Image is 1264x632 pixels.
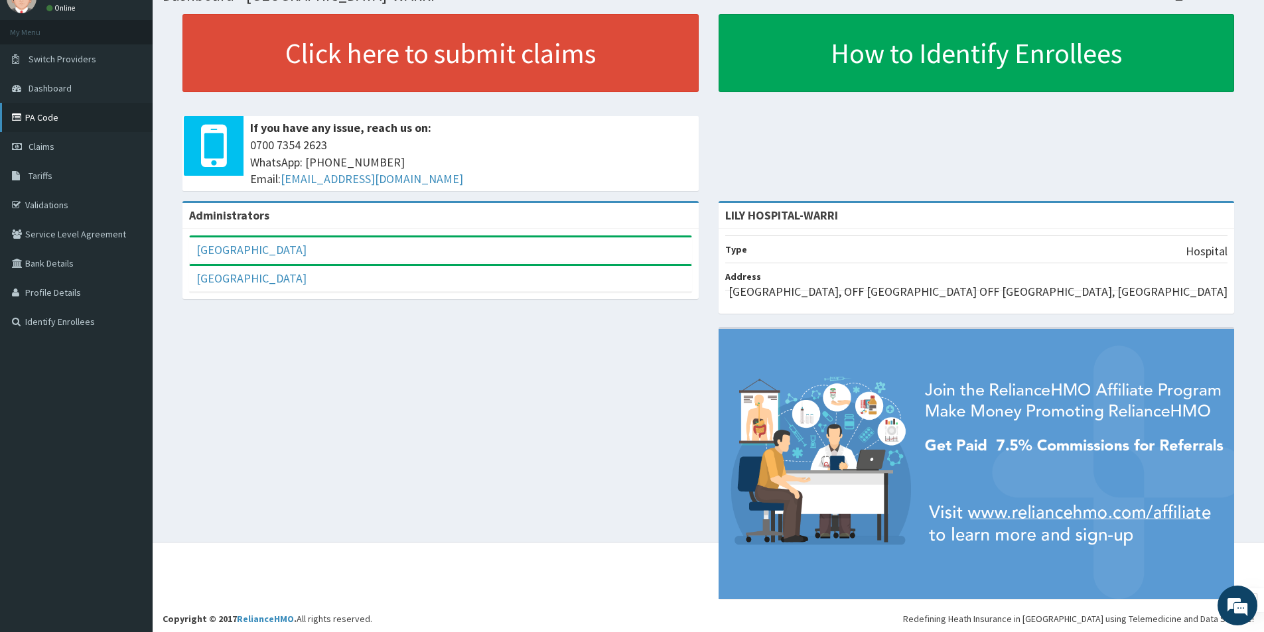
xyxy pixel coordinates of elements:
span: Claims [29,141,54,153]
a: Online [46,3,78,13]
strong: Copyright © 2017 . [163,613,297,625]
img: provider-team-banner.png [719,329,1235,599]
b: Type [725,243,747,255]
p: Hospital [1186,243,1228,260]
textarea: Type your message and hit 'Enter' [7,362,253,409]
span: 0700 7354 2623 WhatsApp: [PHONE_NUMBER] Email: [250,137,692,188]
span: Dashboard [29,82,72,94]
div: Chat with us now [69,74,223,92]
div: Redefining Heath Insurance in [GEOGRAPHIC_DATA] using Telemedicine and Data Science! [903,612,1254,625]
span: Switch Providers [29,53,96,65]
b: Address [725,271,761,283]
strong: LILY HOSPITAL-WARRI [725,208,838,223]
a: How to Identify Enrollees [719,14,1235,92]
b: Administrators [189,208,269,223]
b: If you have any issue, reach us on: [250,120,431,135]
a: [GEOGRAPHIC_DATA] [196,242,307,257]
span: We're online! [77,167,183,301]
a: [GEOGRAPHIC_DATA] [196,271,307,286]
a: Click here to submit claims [182,14,699,92]
a: [EMAIL_ADDRESS][DOMAIN_NAME] [281,171,463,186]
div: Minimize live chat window [218,7,249,38]
p: [GEOGRAPHIC_DATA], OFF [GEOGRAPHIC_DATA] OFF [GEOGRAPHIC_DATA], [GEOGRAPHIC_DATA] [729,283,1228,300]
span: Tariffs [29,170,52,182]
a: RelianceHMO [237,613,294,625]
img: d_794563401_company_1708531726252_794563401 [25,66,54,99]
